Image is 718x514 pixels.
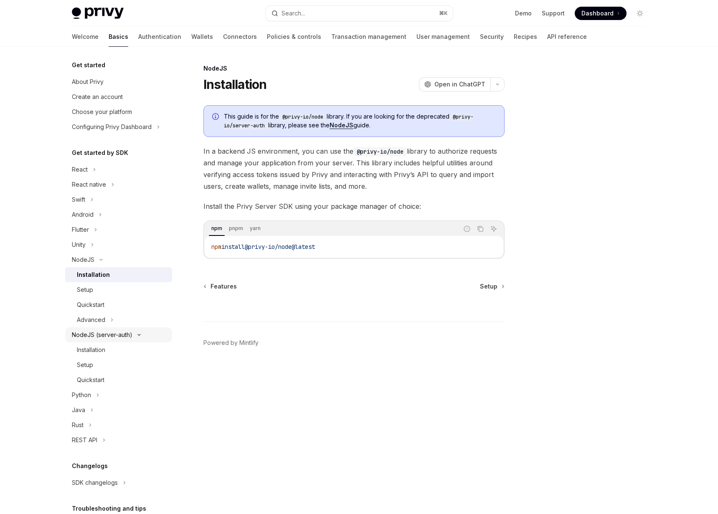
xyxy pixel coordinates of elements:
div: Create an account [72,92,123,102]
button: Open in ChatGPT [419,77,490,91]
button: Toggle Rust section [65,418,172,433]
a: Security [480,27,504,47]
div: Setup [77,285,93,295]
span: ⌘ K [439,10,448,17]
div: Python [72,390,91,400]
button: Toggle NodeJS (server-auth) section [65,327,172,342]
button: Toggle Java section [65,403,172,418]
button: Open search [266,6,453,21]
button: Report incorrect code [462,223,472,234]
h5: Get started [72,60,105,70]
a: Create an account [65,89,172,104]
button: Toggle dark mode [633,7,647,20]
button: Toggle Advanced section [65,312,172,327]
div: Android [72,210,94,220]
span: Setup [480,282,497,291]
a: Setup [65,357,172,372]
a: Policies & controls [267,27,321,47]
h1: Installation [203,77,267,92]
a: Quickstart [65,297,172,312]
button: Toggle Swift section [65,192,172,207]
div: NodeJS [203,64,505,73]
span: This guide is for the library. If you are looking for the deprecated library, please see the guide. [224,112,496,130]
a: Connectors [223,27,257,47]
h5: Changelogs [72,461,108,471]
div: NodeJS [72,255,94,265]
h5: Troubleshooting and tips [72,504,146,514]
a: Features [204,282,237,291]
a: Quickstart [65,372,172,387]
div: React native [72,180,106,190]
div: Java [72,405,85,415]
button: Toggle REST API section [65,433,172,448]
a: Setup [480,282,504,291]
img: light logo [72,8,124,19]
a: Welcome [72,27,99,47]
code: @privy-io/server-auth [224,113,473,130]
svg: Info [212,113,221,122]
div: Installation [77,270,110,280]
a: API reference [547,27,587,47]
code: @privy-io/node [279,113,327,121]
div: Quickstart [77,300,104,310]
div: REST API [72,435,97,445]
div: NodeJS (server-auth) [72,330,132,340]
div: Quickstart [77,375,104,385]
button: Ask AI [488,223,499,234]
button: Toggle Python section [65,387,172,403]
code: @privy-io/node [353,147,407,156]
div: SDK changelogs [72,478,118,488]
div: Rust [72,420,84,430]
button: Toggle Android section [65,207,172,222]
div: Choose your platform [72,107,132,117]
div: Search... [282,8,305,18]
button: Toggle Flutter section [65,222,172,237]
div: Configuring Privy Dashboard [72,122,152,132]
a: Wallets [191,27,213,47]
a: Dashboard [575,7,627,20]
a: Demo [515,9,532,18]
button: Copy the contents from the code block [475,223,486,234]
div: yarn [247,223,263,233]
button: Toggle Configuring Privy Dashboard section [65,119,172,134]
a: Choose your platform [65,104,172,119]
div: Installation [77,345,105,355]
a: Authentication [138,27,181,47]
span: Dashboard [581,9,614,18]
div: Unity [72,240,86,250]
a: Installation [65,267,172,282]
a: Recipes [514,27,537,47]
div: npm [209,223,225,233]
button: Toggle React section [65,162,172,177]
div: Setup [77,360,93,370]
button: Toggle NodeJS section [65,252,172,267]
div: Flutter [72,225,89,235]
a: NodeJS [330,122,353,129]
div: Advanced [77,315,105,325]
a: Setup [65,282,172,297]
span: Install the Privy Server SDK using your package manager of choice: [203,200,505,212]
span: Features [211,282,237,291]
span: Open in ChatGPT [434,80,485,89]
div: pnpm [226,223,246,233]
div: Swift [72,195,85,205]
div: About Privy [72,77,104,87]
a: Powered by Mintlify [203,339,259,347]
span: @privy-io/node@latest [245,243,315,251]
div: React [72,165,88,175]
button: Toggle React native section [65,177,172,192]
a: Installation [65,342,172,357]
span: In a backend JS environment, you can use the library to authorize requests and manage your applic... [203,145,505,192]
a: Support [542,9,565,18]
span: install [221,243,245,251]
button: Toggle SDK changelogs section [65,475,172,490]
button: Toggle Unity section [65,237,172,252]
a: User management [416,27,470,47]
span: npm [211,243,221,251]
a: Transaction management [331,27,406,47]
a: About Privy [65,74,172,89]
a: Basics [109,27,128,47]
h5: Get started by SDK [72,148,128,158]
